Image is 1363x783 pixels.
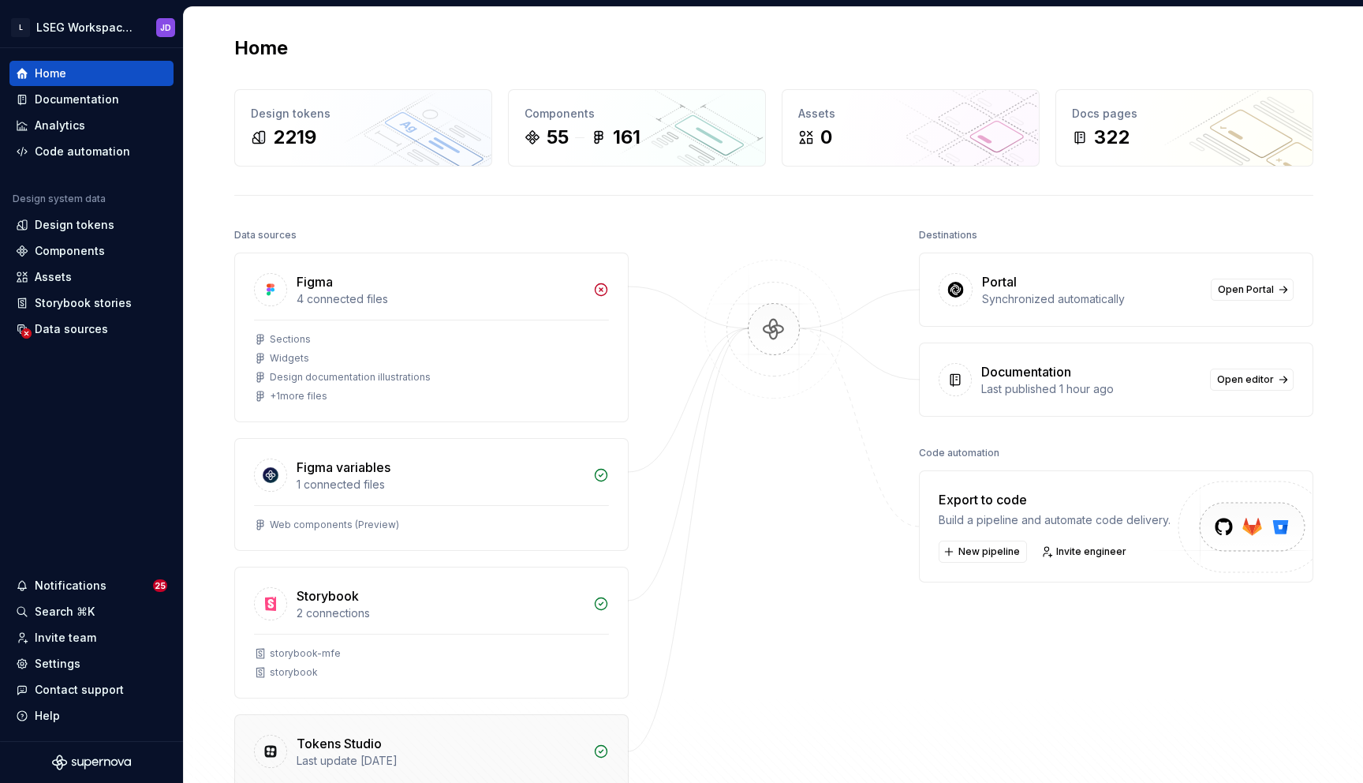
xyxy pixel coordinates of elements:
div: Design documentation illustrations [270,371,431,384]
div: 55 [547,125,569,150]
div: 161 [613,125,640,150]
div: Design system data [13,193,106,205]
span: New pipeline [958,545,1020,558]
div: Portal [982,272,1017,291]
div: Sections [270,333,311,346]
div: Contact support [35,682,124,698]
a: Design tokens [9,212,174,238]
a: Figma4 connected filesSectionsWidgetsDesign documentation illustrations+1more files [234,253,629,422]
a: Invite team [9,625,174,650]
span: Invite engineer [1056,545,1126,558]
div: Assets [35,269,72,285]
div: Help [35,708,60,724]
a: Open Portal [1211,279,1294,301]
button: Search ⌘K [9,599,174,624]
div: storybook [270,666,318,679]
div: Documentation [35,92,119,107]
span: 25 [153,579,167,592]
a: Home [9,61,174,86]
div: Tokens Studio [297,734,382,753]
div: Components [525,106,749,122]
div: Components [35,243,105,259]
div: Code automation [919,442,999,464]
div: Figma [297,272,333,291]
a: Assets [9,264,174,290]
a: Analytics [9,113,174,138]
a: Assets0 [782,89,1040,167]
div: Destinations [919,224,977,246]
div: Assets [798,106,1023,122]
a: Settings [9,651,174,676]
div: Design tokens [251,106,476,122]
div: 1 connected files [297,477,584,493]
a: Design tokens2219 [234,89,492,167]
div: Figma variables [297,458,390,477]
div: 322 [1094,125,1130,150]
a: Code automation [9,139,174,164]
div: storybook-mfe [270,647,341,660]
div: Web components (Preview) [270,519,399,531]
div: Analytics [35,118,85,133]
div: 4 connected files [297,291,584,307]
svg: Supernova Logo [52,755,131,770]
div: Data sources [35,321,108,337]
div: 2219 [273,125,316,150]
a: Components [9,238,174,264]
div: Settings [35,656,80,672]
a: Data sources [9,317,174,342]
div: Build a pipeline and automate code delivery. [939,512,1171,528]
div: Invite team [35,630,96,646]
button: New pipeline [939,541,1027,563]
h2: Home [234,36,288,61]
div: Notifications [35,578,106,594]
button: LLSEG Workspace Design SystemJD [3,10,180,44]
div: Home [35,66,66,81]
a: Open editor [1210,369,1294,391]
div: L [11,18,30,37]
a: Components55161 [508,89,766,167]
a: Documentation [9,87,174,112]
button: Contact support [9,677,174,702]
div: Export to code [939,490,1171,509]
div: 0 [820,125,832,150]
div: Docs pages [1072,106,1297,122]
div: + 1 more files [270,390,327,403]
a: Storybook2 connectionsstorybook-mfestorybook [234,567,629,699]
div: Design tokens [35,217,114,233]
a: Storybook stories [9,290,174,316]
div: Storybook [297,586,359,605]
div: 2 connections [297,605,584,621]
div: Synchronized automatically [982,291,1201,307]
div: JD [160,21,171,34]
a: Figma variables1 connected filesWeb components (Preview) [234,438,629,551]
a: Docs pages322 [1055,89,1313,167]
div: Widgets [270,352,309,365]
div: Search ⌘K [35,604,95,620]
span: Open editor [1217,373,1274,386]
div: Data sources [234,224,297,246]
span: Open Portal [1218,283,1274,296]
div: Code automation [35,144,130,159]
a: Invite engineer [1036,541,1133,563]
div: Last update [DATE] [297,753,584,769]
button: Notifications25 [9,573,174,598]
button: Help [9,703,174,729]
div: Storybook stories [35,295,132,311]
div: LSEG Workspace Design System [36,20,137,36]
div: Documentation [981,362,1071,381]
div: Last published 1 hour ago [981,381,1201,397]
